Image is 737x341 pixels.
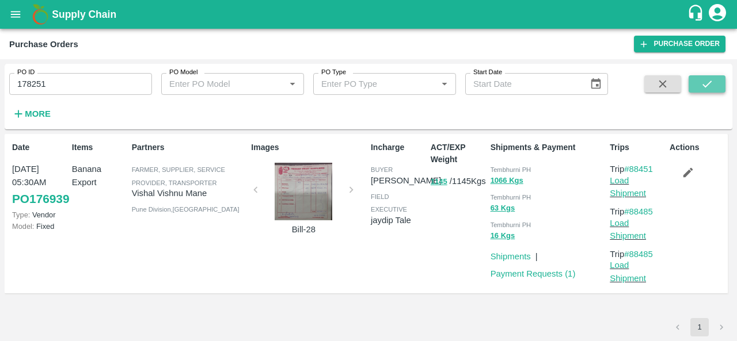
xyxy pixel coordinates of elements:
nav: pagination navigation [667,318,732,336]
a: Supply Chain [52,6,687,22]
span: field executive [371,193,407,213]
p: Banana Export [72,163,127,189]
p: Bill-28 [260,223,347,236]
button: More [9,104,54,124]
p: Incharge [371,141,426,154]
p: Trips [610,141,665,154]
a: Shipments [491,252,531,261]
span: Farmer, Supplier, Service Provider, Transporter [132,166,225,186]
p: Vishal Vishnu Mane [132,187,247,200]
a: Load Shipment [610,260,646,282]
a: #88451 [624,164,653,174]
a: Payment Requests (1) [491,269,576,278]
p: Vendor [12,209,67,220]
a: #88485 [624,250,653,259]
p: / 1145 Kgs [431,175,486,188]
b: Supply Chain [52,9,116,20]
a: Load Shipment [610,219,646,240]
p: [DATE] 05:30AM [12,163,67,189]
p: jaydip Tale [371,214,426,227]
p: [PERSON_NAME] [371,174,441,187]
div: customer-support [687,4,707,25]
p: Trip [610,163,665,175]
input: Enter PO Type [317,76,419,91]
div: Purchase Orders [9,37,78,52]
label: PO ID [17,68,35,77]
span: Pune Division , [GEOGRAPHIC_DATA] [132,206,240,213]
label: PO Model [169,68,198,77]
p: Trip [610,248,665,260]
button: Open [285,76,300,91]
label: Start Date [473,68,502,77]
p: ACT/EXP Weight [431,141,486,166]
p: Trip [610,205,665,218]
input: Start Date [465,73,580,95]
span: Tembhurni PH [491,194,531,201]
button: open drawer [2,1,29,28]
label: PO Type [321,68,346,77]
p: Date [12,141,67,154]
button: page 1 [690,318,709,336]
span: Model: [12,222,34,231]
a: PO176939 [12,189,69,209]
button: 1145 [431,175,447,189]
button: Choose date [585,73,607,95]
span: Tembhurni PH [491,166,531,173]
p: Images [251,141,366,154]
input: Enter PO ID [9,73,152,95]
p: Items [72,141,127,154]
a: #88485 [624,207,653,216]
img: logo [29,3,52,26]
a: Purchase Order [634,36,725,52]
p: Actions [670,141,725,154]
div: account of current user [707,2,728,26]
div: | [531,246,538,263]
strong: More [25,109,51,118]
input: Enter PO Model [165,76,267,91]
button: 1066 Kgs [491,174,523,187]
span: buyer [371,166,393,173]
button: Open [437,76,452,91]
p: Fixed [12,221,67,232]
button: 16 Kgs [491,229,515,243]
p: Partners [132,141,247,154]
span: Type: [12,210,30,219]
a: Load Shipment [610,176,646,198]
span: Tembhurni PH [491,221,531,228]
p: Shipments & Payment [491,141,606,154]
button: 63 Kgs [491,202,515,215]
